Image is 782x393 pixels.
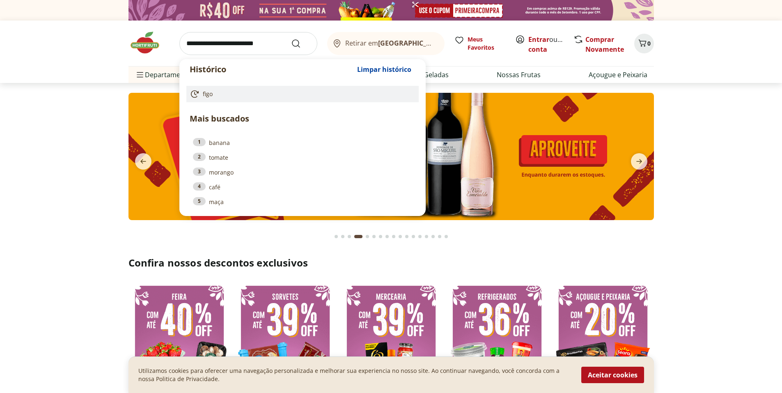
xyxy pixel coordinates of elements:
a: Criar conta [528,35,573,54]
a: Comprar Novamente [585,35,624,54]
p: Histórico [190,64,353,75]
a: 2tomate [193,153,412,162]
a: Meus Favoritos [454,35,505,52]
button: Go to page 3 from fs-carousel [346,227,353,246]
span: Departamentos [135,65,194,85]
img: Hortifruti [128,30,170,55]
div: 3 [193,168,206,176]
button: Go to page 17 from fs-carousel [443,227,449,246]
button: Go to page 11 from fs-carousel [404,227,410,246]
button: Go to page 7 from fs-carousel [377,227,384,246]
button: Go to page 12 from fs-carousel [410,227,417,246]
a: Açougue e Peixaria [589,70,647,80]
button: Go to page 2 from fs-carousel [339,227,346,246]
p: Utilizamos cookies para oferecer uma navegação personalizada e melhorar sua experiencia no nosso ... [138,367,571,383]
button: Carrinho [634,34,654,53]
input: search [179,32,317,55]
span: ou [528,34,565,54]
a: figo [190,89,412,99]
a: 4café [193,182,412,191]
span: 0 [647,39,651,47]
button: Go to page 16 from fs-carousel [436,227,443,246]
button: Go to page 5 from fs-carousel [364,227,371,246]
div: 1 [193,138,206,146]
div: 5 [193,197,206,205]
a: Nossas Frutas [497,70,541,80]
button: Go to page 9 from fs-carousel [390,227,397,246]
button: Limpar histórico [353,60,415,79]
b: [GEOGRAPHIC_DATA]/[GEOGRAPHIC_DATA] [378,39,516,48]
a: 3morango [193,168,412,177]
button: Aceitar cookies [581,367,644,383]
a: 5maça [193,197,412,206]
button: Go to page 14 from fs-carousel [423,227,430,246]
button: next [624,153,654,170]
button: previous [128,153,158,170]
span: Limpar histórico [357,66,411,73]
button: Go to page 15 from fs-carousel [430,227,436,246]
a: Entrar [528,35,549,44]
h2: Confira nossos descontos exclusivos [128,256,654,269]
span: Meus Favoritos [468,35,505,52]
button: Retirar em[GEOGRAPHIC_DATA]/[GEOGRAPHIC_DATA] [327,32,445,55]
button: Menu [135,65,145,85]
button: Go to page 10 from fs-carousel [397,227,404,246]
p: Mais buscados [190,113,415,125]
a: 1banana [193,138,412,147]
button: Go to page 8 from fs-carousel [384,227,390,246]
button: Submit Search [291,39,311,48]
div: 2 [193,153,206,161]
div: 4 [193,182,206,191]
button: Current page from fs-carousel [353,227,364,246]
button: Go to page 13 from fs-carousel [417,227,423,246]
span: figo [203,90,213,98]
span: Retirar em [345,39,436,47]
button: Go to page 1 from fs-carousel [333,227,339,246]
button: Go to page 6 from fs-carousel [371,227,377,246]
